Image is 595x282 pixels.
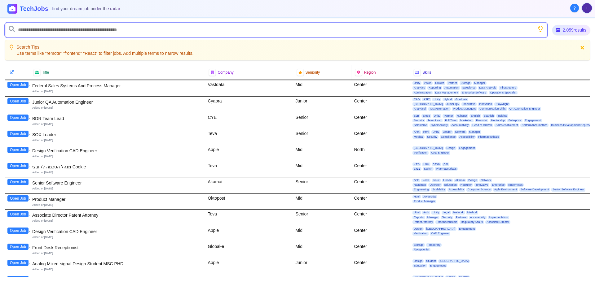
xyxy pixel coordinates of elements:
span: Hybrid [443,98,453,101]
span: Security [412,119,425,122]
span: Verification [412,232,429,235]
span: [GEOGRAPHIC_DATA] [425,227,456,231]
div: Akamai [205,177,293,193]
span: Html [412,195,421,198]
div: Added on [DATE] [32,154,203,158]
span: Design [445,146,456,150]
div: Mid [293,161,352,177]
span: Innovative [474,183,489,187]
div: Teva [205,161,293,177]
span: Linux [432,179,441,182]
span: Automation [443,86,460,89]
button: Open Job [7,244,29,250]
span: Emea [421,114,431,118]
span: Manager [473,81,487,85]
button: About Techjobs [570,4,579,12]
span: Cybersecurity [430,124,449,127]
span: Network [479,179,492,182]
span: Design [445,275,456,279]
span: Unity [433,114,442,118]
div: Senior [293,177,352,193]
span: Seniority [306,70,320,75]
div: Center [351,194,410,210]
div: Associate Director Patent Attorney [32,212,203,218]
div: Teva [205,129,293,145]
span: תוכן [442,163,449,166]
div: Front Desk Receptionist [32,245,203,251]
span: Partners [455,216,468,219]
div: Global-e [205,242,293,258]
div: Teva [205,210,293,226]
span: Implementation [488,216,509,219]
div: Product Manager [32,196,203,202]
button: Open Job [7,115,29,121]
span: Akamai [454,179,466,182]
span: Enterprise [491,183,506,187]
span: [GEOGRAPHIC_DATA] [412,275,444,279]
div: Added on [DATE] [32,122,203,126]
div: Center [351,129,410,145]
span: Patent Attorney [412,220,434,224]
span: Reports [412,216,425,219]
div: Mid [293,242,352,258]
span: Data Management [434,91,459,94]
div: Added on [DATE] [32,89,203,93]
span: Design [412,259,424,263]
span: Html [412,211,421,214]
span: Linode [442,179,453,182]
div: Added on [DATE] [32,219,203,223]
button: Open Job [7,260,29,266]
span: Html [422,130,430,134]
span: Computer Science [466,188,492,191]
span: Salesforce [461,86,477,89]
span: [GEOGRAPHIC_DATA] [412,146,444,150]
span: Operations Specialist [489,91,518,94]
span: Accessibility [469,216,487,219]
span: Solr [412,179,420,182]
span: B2B [412,114,420,118]
span: CAD Engineer [430,151,450,154]
span: Engagement [429,264,447,267]
button: Open Job [7,179,29,185]
button: Open Job [7,211,29,217]
span: Region [364,70,376,75]
div: Center [351,210,410,226]
div: Added on [DATE] [32,171,203,175]
span: Engagement [458,146,476,150]
div: Oktopost [205,194,293,210]
span: [GEOGRAPHIC_DATA] [438,259,470,263]
span: Node [421,179,430,182]
div: Center [351,177,410,193]
span: Roadmap [412,183,427,187]
div: Center [351,80,410,96]
div: Junior [293,97,352,113]
span: Recruiter [459,183,473,187]
div: Center [351,97,410,113]
span: Arch [422,211,430,214]
div: North [351,145,410,161]
div: Mid [293,194,352,210]
span: Head of Growth [471,124,493,127]
div: Center [351,161,410,177]
div: SOX Leader [32,132,203,138]
div: Mid [293,80,352,96]
span: מידע [412,163,421,166]
div: Apple [205,145,293,161]
div: Senior Software Engineer [32,180,203,186]
span: Data Analysis [478,86,497,89]
button: Open Job [7,276,29,282]
span: Analytics [412,86,426,89]
span: Enterprise [507,119,522,122]
span: Spanish [483,114,495,118]
span: Mentorship [490,119,506,122]
button: Show search tips [537,26,544,32]
div: Design Verification CAD Engineer [32,228,203,235]
div: BDR Team Lead [32,115,203,122]
span: Pharmaceuticals [435,167,458,171]
div: Center [351,258,410,274]
div: Added on [DATE] [32,203,203,207]
span: Accessibility [458,135,476,139]
span: Software Development [519,188,550,191]
span: Unity [412,81,421,85]
span: Vision [423,81,433,85]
